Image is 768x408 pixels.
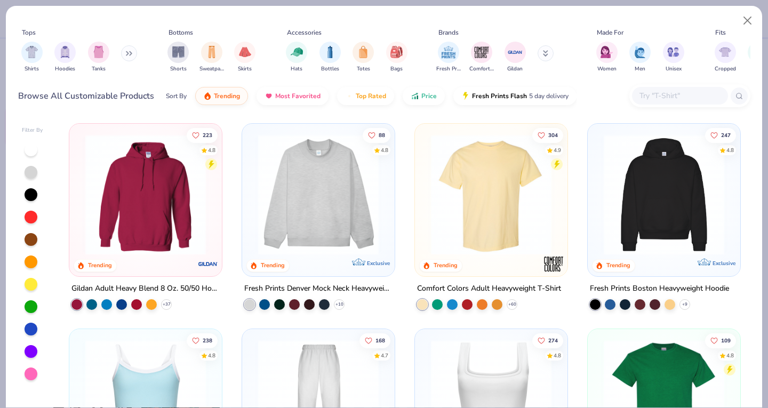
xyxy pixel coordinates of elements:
[287,28,322,37] div: Accessories
[319,42,341,73] div: filter for Bottles
[170,65,187,73] span: Shorts
[634,46,646,58] img: Men Image
[712,260,735,267] span: Exclusive
[426,134,557,255] img: 029b8af0-80e6-406f-9fdc-fdf898547912
[172,46,185,58] img: Shorts Image
[199,42,224,73] div: filter for Sweatpants
[335,301,343,308] span: + 10
[598,134,730,255] img: 91acfc32-fd48-4d6b-bdad-a4c1a30ac3fc
[169,28,193,37] div: Bottoms
[363,127,390,142] button: Like
[532,127,563,142] button: Like
[715,28,726,37] div: Fits
[590,282,729,295] div: Fresh Prints Boston Heavyweight Hoodie
[71,282,220,295] div: Gildan Adult Heavy Blend 8 Oz. 50/50 Hooded Sweatshirt
[238,65,252,73] span: Skirts
[721,132,731,138] span: 247
[705,333,736,348] button: Like
[163,301,171,308] span: + 37
[93,46,105,58] img: Tanks Image
[22,126,43,134] div: Filter By
[505,42,526,73] div: filter for Gildan
[663,42,684,73] button: filter button
[244,282,393,295] div: Fresh Prints Denver Mock Neck Heavyweight Sweatshirt
[195,87,248,105] button: Trending
[441,44,457,60] img: Fresh Prints Image
[253,134,384,255] img: f5d85501-0dbb-4ee4-b115-c08fa3845d83
[275,92,321,100] span: Most Favorited
[18,90,154,102] div: Browse All Customizable Products
[353,42,374,73] div: filter for Totes
[436,42,461,73] button: filter button
[54,42,76,73] div: filter for Hoodies
[291,65,302,73] span: Hats
[21,42,43,73] button: filter button
[59,46,71,58] img: Hoodies Image
[166,91,187,101] div: Sort By
[375,338,385,343] span: 168
[359,333,390,348] button: Like
[234,42,255,73] div: filter for Skirts
[88,42,109,73] div: filter for Tanks
[203,132,213,138] span: 223
[663,42,684,73] div: filter for Unisex
[532,333,563,348] button: Like
[257,87,329,105] button: Most Favorited
[629,42,651,73] button: filter button
[543,253,564,275] img: Comfort Colors logo
[321,65,339,73] span: Bottles
[197,253,219,275] img: Gildan logo
[390,65,403,73] span: Bags
[554,351,561,359] div: 4.8
[357,46,369,58] img: Totes Image
[469,42,494,73] button: filter button
[203,92,212,100] img: trending.gif
[381,146,388,154] div: 4.8
[381,351,388,359] div: 4.7
[167,42,189,73] div: filter for Shorts
[505,42,526,73] button: filter button
[390,46,402,58] img: Bags Image
[461,92,470,100] img: flash.gif
[286,42,307,73] div: filter for Hats
[55,65,75,73] span: Hoodies
[337,87,394,105] button: Top Rated
[214,92,240,100] span: Trending
[421,92,437,100] span: Price
[386,42,407,73] div: filter for Bags
[22,28,36,37] div: Tops
[367,260,390,267] span: Exclusive
[508,301,516,308] span: + 60
[239,46,251,58] img: Skirts Image
[474,44,490,60] img: Comfort Colors Image
[715,65,736,73] span: Cropped
[721,338,731,343] span: 109
[529,90,569,102] span: 5 day delivery
[705,127,736,142] button: Like
[286,42,307,73] button: filter button
[199,65,224,73] span: Sweatpants
[265,92,273,100] img: most_fav.gif
[21,42,43,73] div: filter for Shirts
[403,87,445,105] button: Price
[80,134,211,255] img: 01756b78-01f6-4cc6-8d8a-3c30c1a0c8ac
[453,87,577,105] button: Fresh Prints Flash5 day delivery
[417,282,561,295] div: Comfort Colors Adult Heavyweight T-Shirt
[726,351,734,359] div: 4.8
[507,65,523,73] span: Gildan
[209,146,216,154] div: 4.8
[353,42,374,73] button: filter button
[167,42,189,73] button: filter button
[384,134,515,255] img: a90f7c54-8796-4cb2-9d6e-4e9644cfe0fe
[554,146,561,154] div: 4.9
[666,65,682,73] span: Unisex
[472,92,527,100] span: Fresh Prints Flash
[596,42,618,73] button: filter button
[597,28,623,37] div: Made For
[469,42,494,73] div: filter for Comfort Colors
[635,65,645,73] span: Men
[357,65,370,73] span: Totes
[682,301,687,308] span: + 9
[597,65,617,73] span: Women
[187,127,218,142] button: Like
